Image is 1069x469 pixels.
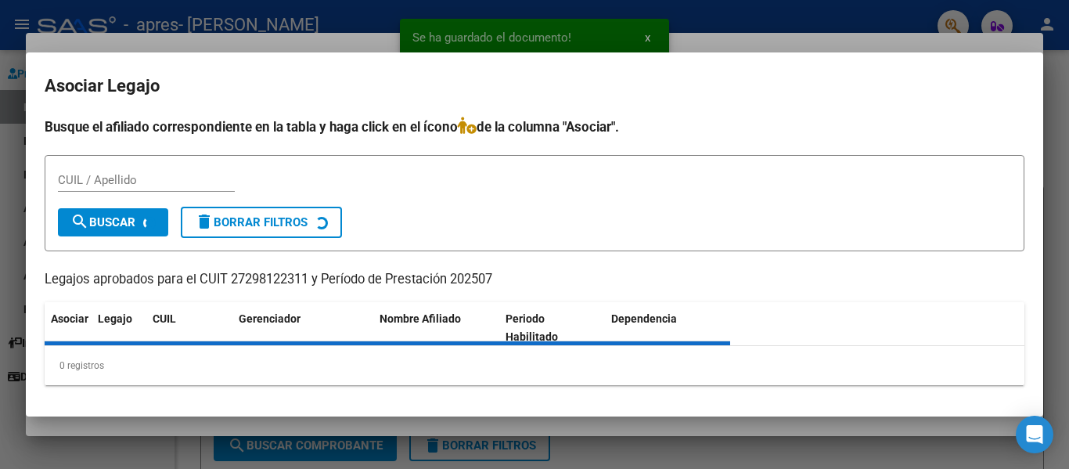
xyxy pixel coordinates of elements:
datatable-header-cell: Periodo Habilitado [499,302,605,354]
span: Borrar Filtros [195,215,308,229]
datatable-header-cell: Legajo [92,302,146,354]
span: Gerenciador [239,312,301,325]
datatable-header-cell: Asociar [45,302,92,354]
span: Nombre Afiliado [380,312,461,325]
mat-icon: search [70,212,89,231]
div: Open Intercom Messenger [1016,416,1053,453]
h2: Asociar Legajo [45,71,1024,101]
p: Legajos aprobados para el CUIT 27298122311 y Período de Prestación 202507 [45,270,1024,290]
span: CUIL [153,312,176,325]
mat-icon: delete [195,212,214,231]
button: Borrar Filtros [181,207,342,238]
span: Legajo [98,312,132,325]
div: 0 registros [45,346,1024,385]
h4: Busque el afiliado correspondiente en la tabla y haga click en el ícono de la columna "Asociar". [45,117,1024,137]
span: Dependencia [611,312,677,325]
datatable-header-cell: Dependencia [605,302,731,354]
datatable-header-cell: CUIL [146,302,232,354]
span: Periodo Habilitado [506,312,558,343]
datatable-header-cell: Gerenciador [232,302,373,354]
button: Buscar [58,208,168,236]
span: Asociar [51,312,88,325]
datatable-header-cell: Nombre Afiliado [373,302,499,354]
span: Buscar [70,215,135,229]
